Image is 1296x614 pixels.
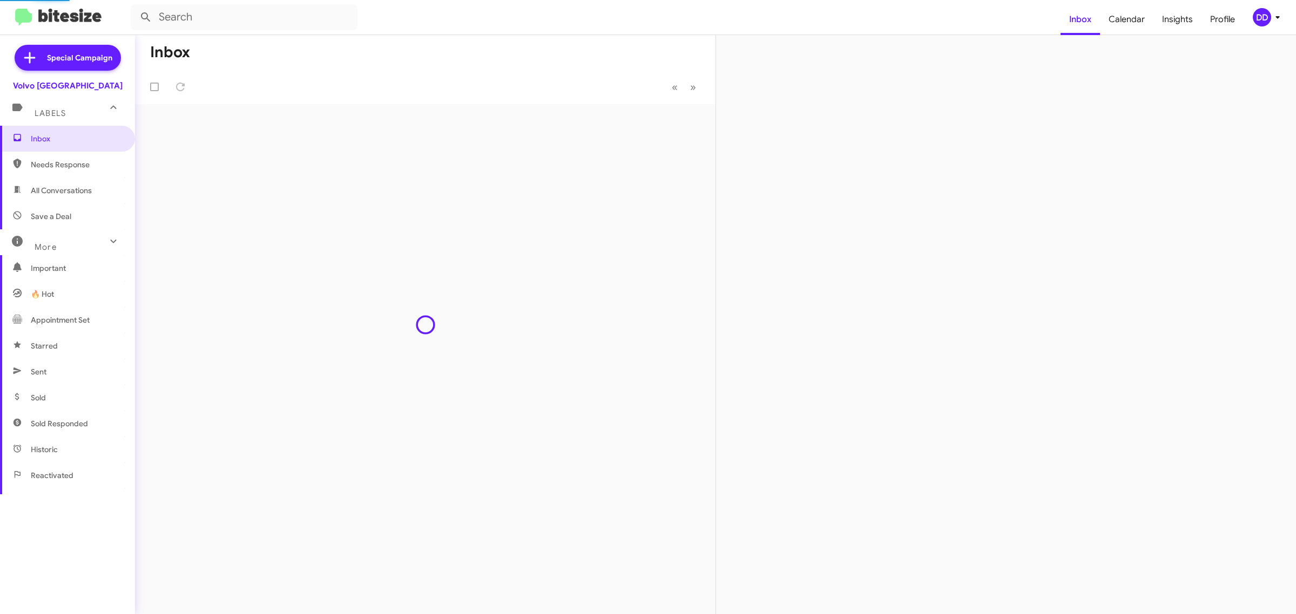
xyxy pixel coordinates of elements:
span: Starred [31,340,58,351]
span: Sold Responded [31,418,88,429]
span: » [690,80,696,94]
span: Save a Deal [31,211,71,222]
a: Special Campaign [15,45,121,71]
span: Sent [31,366,46,377]
span: « [672,80,678,94]
span: 🔥 Hot [31,289,54,299]
span: Special Campaign [47,52,112,63]
div: DD [1253,8,1271,26]
h1: Inbox [150,44,190,61]
span: Labels [35,108,66,118]
a: Insights [1153,4,1201,35]
span: Appointment Set [31,315,90,325]
span: More [35,242,57,252]
span: Important [31,263,123,274]
span: Inbox [31,133,123,144]
div: Volvo [GEOGRAPHIC_DATA] [13,80,123,91]
button: DD [1244,8,1284,26]
button: Previous [665,76,684,98]
a: Inbox [1061,4,1100,35]
a: Calendar [1100,4,1153,35]
input: Search [131,4,357,30]
span: Sold [31,392,46,403]
nav: Page navigation example [666,76,703,98]
span: Needs Response [31,159,123,170]
a: Profile [1201,4,1244,35]
span: All Conversations [31,185,92,196]
span: Historic [31,444,58,455]
span: Reactivated [31,470,73,481]
button: Next [684,76,703,98]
